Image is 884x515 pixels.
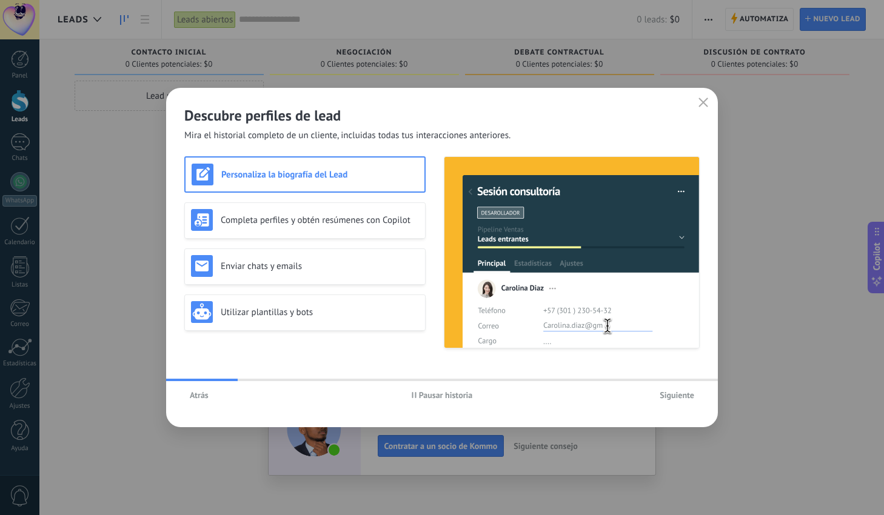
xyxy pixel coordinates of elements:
[221,261,419,272] h3: Enviar chats y emails
[221,214,419,226] h3: Completa perfiles y obtén resúmenes con Copilot
[406,386,478,404] button: Pausar historia
[221,169,418,181] h3: Personaliza la biografía del Lead
[190,391,209,399] span: Atrás
[660,391,694,399] span: Siguiente
[419,391,473,399] span: Pausar historia
[184,106,700,125] h2: Descubre perfiles de lead
[184,130,511,142] span: Mira el historial completo de un cliente, incluidas todas tus interacciones anteriores.
[654,386,700,404] button: Siguiente
[221,307,419,318] h3: Utilizar plantillas y bots
[184,386,214,404] button: Atrás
